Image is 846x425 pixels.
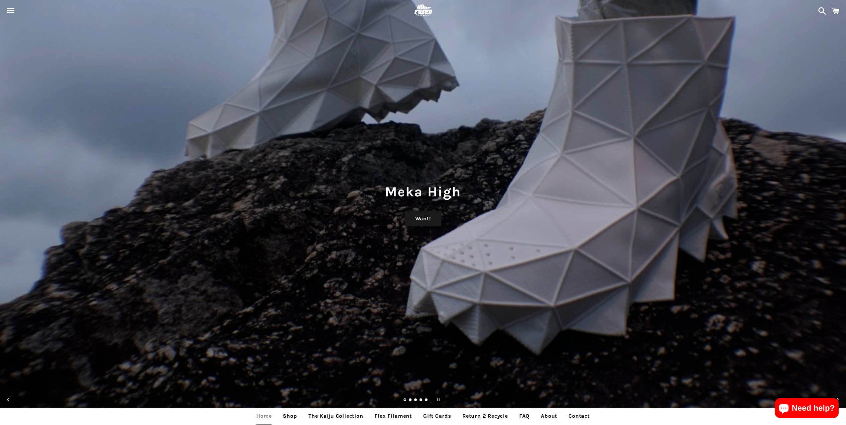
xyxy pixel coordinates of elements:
[830,392,845,407] button: Next slide
[457,408,513,424] a: Return 2 Recycle
[405,211,441,227] a: Want!
[425,399,428,402] a: Load slide 5
[536,408,562,424] a: About
[773,398,841,420] inbox-online-store-chat: Shopify online store chat
[278,408,302,424] a: Shop
[418,408,456,424] a: Gift Cards
[7,182,839,201] h1: Meka High
[514,408,535,424] a: FAQ
[431,392,446,407] button: Pause slideshow
[404,399,407,402] a: Slide 1, current
[414,399,418,402] a: Load slide 3
[251,408,277,424] a: Home
[1,392,16,407] button: Previous slide
[563,408,595,424] a: Contact
[420,399,423,402] a: Load slide 4
[409,399,412,402] a: Load slide 2
[370,408,417,424] a: Flex Filament
[303,408,368,424] a: The Kaiju Collection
